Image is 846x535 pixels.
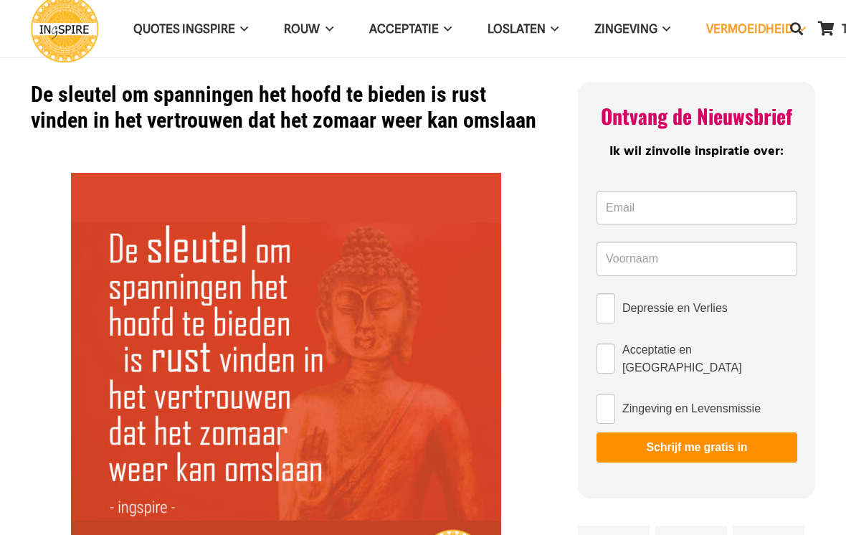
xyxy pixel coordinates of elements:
span: ROUW Menu [320,11,333,47]
a: VERMOEIDHEIDVERMOEIDHEID Menu [688,11,824,47]
span: Ontvang de Nieuwsbrief [601,101,792,131]
a: ZingevingZingeving Menu [576,11,688,47]
input: Depressie en Verlies [597,293,615,323]
a: LoslatenLoslaten Menu [470,11,576,47]
a: ROUWROUW Menu [266,11,351,47]
a: AcceptatieAcceptatie Menu [351,11,470,47]
span: Acceptatie Menu [439,11,452,47]
span: Acceptatie [369,22,439,36]
span: Loslaten [488,22,546,36]
span: Loslaten Menu [546,11,559,47]
input: Voornaam [597,242,797,276]
span: Zingeving Menu [657,11,670,47]
span: Zingeving en Levensmissie [622,399,761,417]
input: Zingeving en Levensmissie [597,394,615,424]
input: Acceptatie en [GEOGRAPHIC_DATA] [597,344,615,374]
span: Zingeving [594,22,657,36]
span: VERMOEIDHEID [706,22,793,36]
h1: De sleutel om spanningen het hoofd te bieden is rust vinden in het vertrouwen dat het zomaar weer... [31,82,542,133]
span: Ik wil zinvolle inspiratie over: [609,141,784,162]
span: QUOTES INGSPIRE Menu [235,11,248,47]
span: ROUW [284,22,320,36]
a: Zoeken [782,11,811,47]
span: QUOTES INGSPIRE [133,22,235,36]
input: Email [597,191,797,225]
a: QUOTES INGSPIREQUOTES INGSPIRE Menu [115,11,266,47]
button: Schrijf me gratis in [597,432,797,463]
span: Acceptatie en [GEOGRAPHIC_DATA] [622,341,797,377]
span: Depressie en Verlies [622,299,728,317]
